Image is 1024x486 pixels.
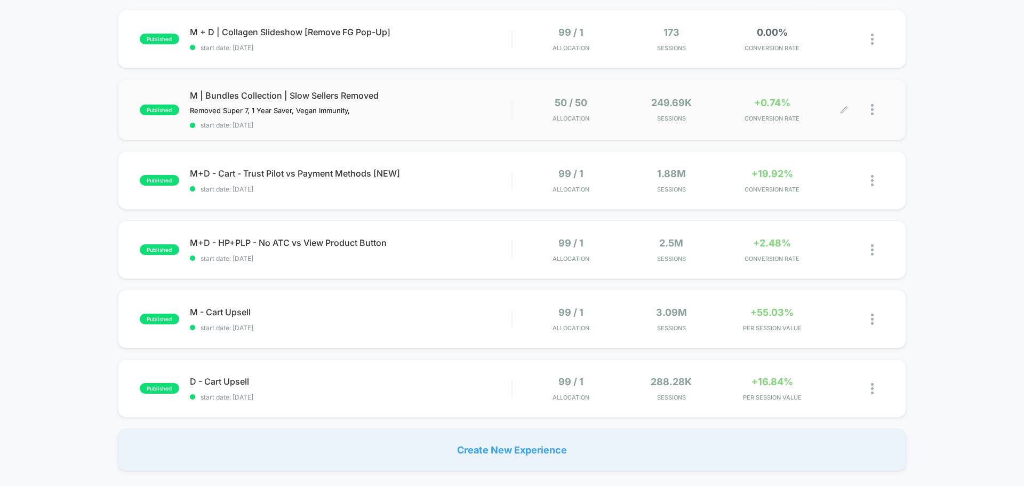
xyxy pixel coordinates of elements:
[624,324,719,332] span: Sessions
[558,168,583,179] span: 99 / 1
[558,27,583,38] span: 99 / 1
[190,106,350,115] span: Removed Super 7, 1 Year Saver, Vegan Immunity,
[140,105,179,115] span: published
[558,307,583,318] span: 99 / 1
[754,97,790,108] span: +0.74%
[753,237,791,249] span: +2.48%
[724,186,820,193] span: CONVERSION RATE
[751,376,793,387] span: +16.84%
[190,44,511,52] span: start date: [DATE]
[553,44,589,52] span: Allocation
[757,27,788,38] span: 0.00%
[553,324,589,332] span: Allocation
[553,186,589,193] span: Allocation
[871,383,874,394] img: close
[140,175,179,186] span: published
[724,115,820,122] span: CONVERSION RATE
[190,376,511,387] span: D - Cart Upsell
[624,255,719,262] span: Sessions
[190,168,511,179] span: M+D - Cart - Trust Pilot vs Payment Methods [NEW]
[871,244,874,256] img: close
[558,376,583,387] span: 99 / 1
[190,90,511,101] span: M | Bundles Collection | Slow Sellers Removed
[118,428,906,471] div: Create New Experience
[624,394,719,401] span: Sessions
[553,255,589,262] span: Allocation
[558,237,583,249] span: 99 / 1
[724,255,820,262] span: CONVERSION RATE
[140,34,179,44] span: published
[871,314,874,325] img: close
[871,175,874,186] img: close
[657,168,686,179] span: 1.88M
[553,394,589,401] span: Allocation
[190,393,511,401] span: start date: [DATE]
[624,186,719,193] span: Sessions
[190,254,511,262] span: start date: [DATE]
[190,27,511,37] span: M + D | Collagen Slideshow [Remove FG Pop-Up]
[724,324,820,332] span: PER SESSION VALUE
[871,104,874,115] img: close
[140,314,179,324] span: published
[140,383,179,394] span: published
[750,307,794,318] span: +55.03%
[656,307,687,318] span: 3.09M
[555,97,587,108] span: 50 / 50
[751,168,793,179] span: +19.92%
[724,44,820,52] span: CONVERSION RATE
[190,307,511,317] span: M - Cart Upsell
[190,237,511,248] span: M+D - HP+PLP - No ATC vs View Product Button
[140,244,179,255] span: published
[624,115,719,122] span: Sessions
[624,44,719,52] span: Sessions
[871,34,874,45] img: close
[190,121,511,129] span: start date: [DATE]
[663,27,679,38] span: 173
[651,97,692,108] span: 249.69k
[190,324,511,332] span: start date: [DATE]
[651,376,692,387] span: 288.28k
[724,394,820,401] span: PER SESSION VALUE
[659,237,683,249] span: 2.5M
[190,185,511,193] span: start date: [DATE]
[553,115,589,122] span: Allocation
